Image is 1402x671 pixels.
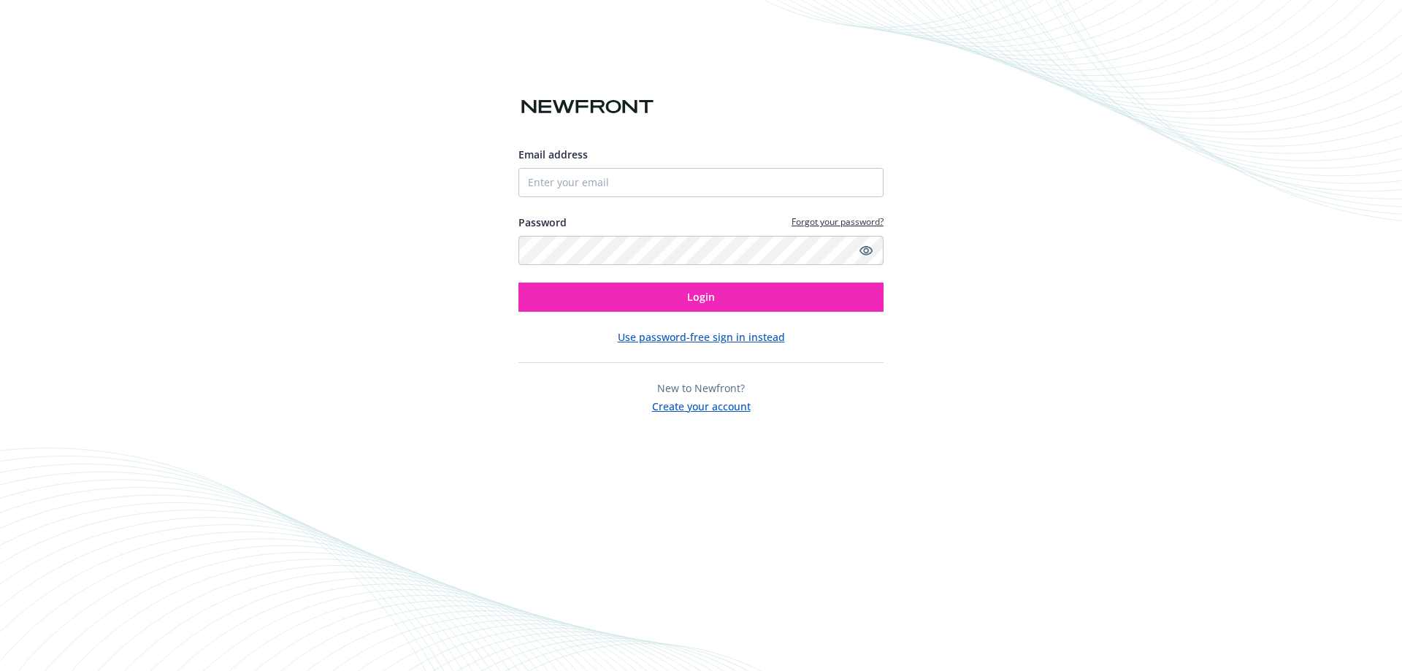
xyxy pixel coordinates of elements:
[687,290,715,304] span: Login
[652,396,751,414] button: Create your account
[518,147,588,161] span: Email address
[618,329,785,345] button: Use password-free sign in instead
[518,94,656,120] img: Newfront logo
[792,215,884,228] a: Forgot your password?
[518,283,884,312] button: Login
[518,168,884,197] input: Enter your email
[518,236,884,265] input: Enter your password
[657,381,745,395] span: New to Newfront?
[857,242,875,259] a: Show password
[518,215,567,230] label: Password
